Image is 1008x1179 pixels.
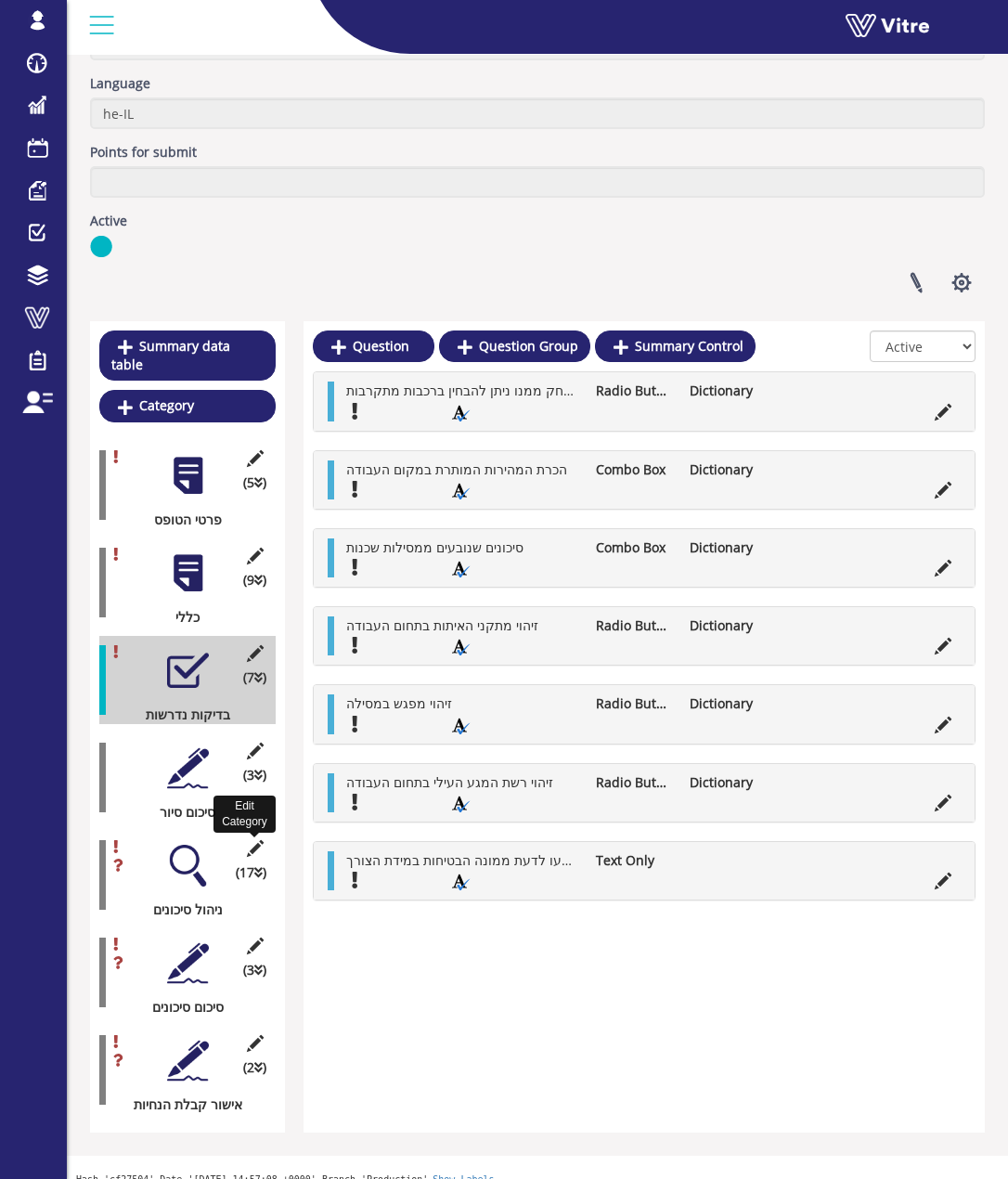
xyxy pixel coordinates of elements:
[680,382,774,400] li: Dictionary
[99,330,276,381] a: Summary data table
[587,382,680,400] li: Radio Button
[680,460,774,479] li: Dictionary
[587,694,680,713] li: Radio Button
[680,773,774,792] li: Dictionary
[99,900,262,919] div: ניהול סיכונים
[243,961,266,979] span: (3 )
[99,390,276,421] a: Category
[90,212,127,230] label: Active
[90,235,112,258] img: yes
[236,863,266,882] span: (17 )
[243,571,266,589] span: (9 )
[99,608,262,627] div: כללי
[587,460,680,479] li: Combo Box
[90,74,150,93] label: Language
[595,330,756,362] a: Summary Control
[243,668,266,687] span: (7 )
[587,851,680,870] li: Text Only
[346,694,452,712] span: זיהוי מפגש במסילה
[439,330,590,362] a: Question Group
[680,616,774,635] li: Dictionary
[346,773,553,791] span: זיהוי רשת המגע העילי בתחום העבודה
[346,616,538,634] span: זיהוי מתקני האיתות בתחום העבודה
[346,851,674,869] span: בדיקות נוספות שבוצעו לדעת ממונה הבטיחות במידת הצורך
[99,511,262,529] div: פרטי הטופס
[587,773,680,792] li: Radio Button
[680,694,774,713] li: Dictionary
[213,796,276,833] div: Edit Category
[346,382,707,399] span: בחינת תוואי המסילה והמרחק ממנו ניתן להבחין ברכבות מתקרבות
[346,460,567,478] span: הכרת המהירות המותרת במקום העבודה
[587,616,680,635] li: Radio Button
[99,998,262,1017] div: סיכום סיכונים
[680,538,774,557] li: Dictionary
[346,538,523,556] span: סיכונים שנובעים ממסילות שכנות
[99,803,262,822] div: סיכום סיור
[313,330,434,362] a: Question
[587,538,680,557] li: Combo Box
[99,1095,262,1114] div: אישור קבלת הנחיות
[99,706,262,724] div: בדיקות נדרשות
[243,766,266,784] span: (3 )
[243,1058,266,1077] span: (2 )
[243,473,266,492] span: (5 )
[90,143,197,162] label: Points for submit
